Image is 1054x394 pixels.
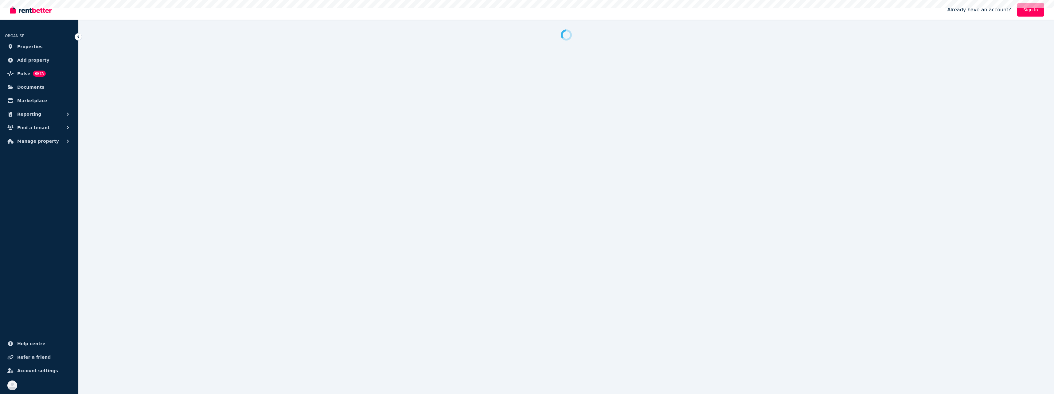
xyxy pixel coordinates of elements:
span: Pulse [17,70,30,77]
a: Help centre [5,338,73,350]
span: Add property [17,56,49,64]
a: Marketplace [5,95,73,107]
a: Properties [5,41,73,53]
span: Already have an account? [947,6,1011,14]
span: BETA [33,71,46,77]
span: Marketplace [17,97,47,104]
span: Refer a friend [17,353,51,361]
a: Sign In [1017,3,1044,17]
a: Documents [5,81,73,93]
button: Find a tenant [5,122,73,134]
span: Reporting [17,110,41,118]
a: PulseBETA [5,68,73,80]
span: Documents [17,83,45,91]
span: Properties [17,43,43,50]
span: Account settings [17,367,58,374]
button: Manage property [5,135,73,147]
span: Find a tenant [17,124,50,131]
span: ORGANISE [5,34,24,38]
a: Refer a friend [5,351,73,363]
a: Add property [5,54,73,66]
button: Reporting [5,108,73,120]
img: RentBetter [10,5,52,14]
a: Account settings [5,365,73,377]
span: Manage property [17,137,59,145]
span: Help centre [17,340,45,347]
